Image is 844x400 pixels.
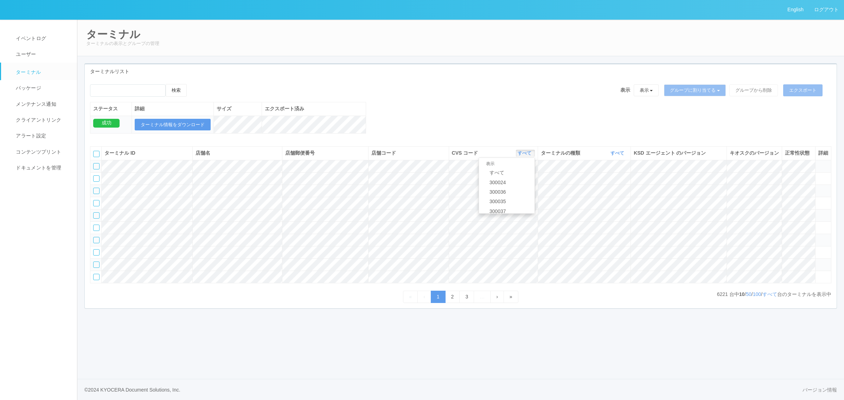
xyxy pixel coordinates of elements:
[14,51,36,57] span: ユーザー
[746,291,752,297] a: 50
[762,291,777,297] a: すべて
[479,160,535,168] li: 表示
[166,84,187,97] button: 検索
[803,386,837,394] a: バージョン情報
[1,80,83,96] a: パッケージ
[1,144,83,160] a: コンテンツプリント
[86,40,835,47] p: ターミナルの表示とグループの管理
[1,63,83,80] a: ターミナル
[14,85,41,91] span: パッケージ
[1,128,83,144] a: アラート設定
[1,46,83,62] a: ユーザー
[431,291,446,303] a: 1
[609,150,628,157] button: すべて
[634,84,659,96] button: 表示
[93,105,129,112] div: ステータス
[1,31,83,46] a: イベントログ
[104,149,190,157] div: ターミナル ID
[14,117,61,123] span: クライアントリンク
[717,291,831,298] p: 台中 / / / 台のターミナルを表示中
[730,150,779,156] span: キオスクのバージョン
[1,112,83,128] a: クライアントリンク
[541,149,582,157] span: ターミナルの種類
[14,165,61,170] span: ドキュメントを管理
[452,149,480,157] span: CVS コード
[135,119,211,131] button: ターミナル情報をダウンロード
[717,291,729,297] span: 6221
[818,149,828,157] div: 詳細
[85,64,837,79] div: ターミナルリスト
[753,291,761,297] a: 100
[785,150,810,156] span: 正常性状態
[265,105,363,112] div: エクスポート済み
[14,69,41,75] span: ターミナル
[739,291,745,297] span: 10
[14,149,61,155] span: コンテンツプリント
[84,387,180,393] span: © 2024 KYOCERA Document Solutions, Inc.
[634,150,706,156] span: KSD エージェント のバージョン
[479,157,535,214] ul: すべて
[486,199,506,204] span: 300035
[14,133,46,138] span: アラート設定
[490,291,504,303] a: Next
[196,150,210,156] span: 店舗名
[664,84,726,96] button: グループに割り当てる
[516,150,535,157] button: すべて
[486,170,504,175] span: すべて
[486,189,506,195] span: 300036
[518,150,533,156] a: すべて
[496,294,498,299] span: Next
[135,105,211,112] div: 詳細
[285,150,315,156] span: 店舗郵便番号
[93,119,120,128] div: 成功
[445,291,460,303] a: 2
[371,150,396,156] span: 店舗コード
[486,208,506,214] span: 300037
[729,84,778,96] button: グループから削除
[783,84,823,96] button: エクスポート
[1,160,83,176] a: ドキュメントを管理
[510,294,512,299] span: Last
[14,101,56,107] span: メンテナンス通知
[504,291,518,303] a: Last
[86,28,835,40] h2: ターミナル
[1,96,83,112] a: メンテナンス通知
[459,291,474,303] a: 3
[217,105,259,112] div: サイズ
[14,36,46,41] span: イベントログ
[486,180,506,185] span: 300024
[610,150,626,156] a: すべて
[620,86,630,94] span: 表示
